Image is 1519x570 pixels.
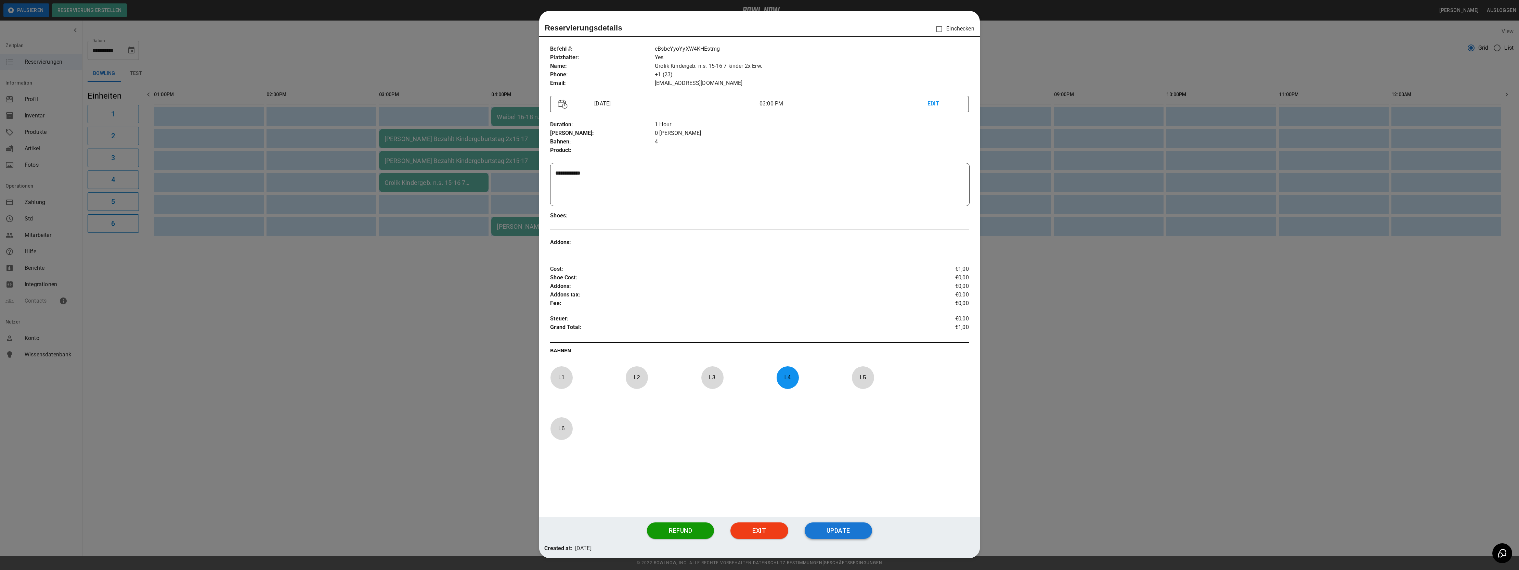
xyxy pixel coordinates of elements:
[655,138,969,146] p: 4
[545,22,622,34] p: Reservierungsdetails
[647,522,714,539] button: Refund
[899,265,969,274] p: €1,00
[592,100,759,108] p: [DATE]
[852,369,874,385] p: L 5
[927,100,961,108] p: EDIT
[655,53,969,62] p: Yes
[550,315,899,323] p: Steuer :
[550,146,655,155] p: Product :
[550,138,655,146] p: Bahnen :
[805,522,872,539] button: Update
[899,291,969,299] p: €0,00
[655,71,969,79] p: +1 (23)
[932,22,974,36] p: Einchecken
[899,315,969,323] p: €0,00
[899,282,969,291] p: €0,00
[655,45,969,53] p: eBsbeYyoYyXW4KHEstmg
[575,544,592,553] p: [DATE]
[550,45,655,53] p: Befehl # :
[550,299,899,308] p: Fee :
[550,420,573,436] p: L 6
[899,323,969,333] p: €1,00
[550,62,655,71] p: Name :
[550,282,899,291] p: Addons :
[655,129,969,138] p: 0 [PERSON_NAME]
[730,522,788,539] button: Exit
[550,79,655,88] p: Email :
[899,299,969,308] p: €0,00
[776,369,799,385] p: L 4
[625,369,648,385] p: L 2
[899,274,969,282] p: €0,00
[550,71,655,79] p: Phone :
[550,121,655,129] p: Duration :
[550,274,899,282] p: Shoe Cost :
[550,238,655,247] p: Addons :
[655,62,969,71] p: Grolik Kindergeb. n.s. 15-16 7 kinder 2x Erw.
[558,100,568,109] img: Vector
[550,323,899,333] p: Grand Total :
[550,129,655,138] p: [PERSON_NAME] :
[655,79,969,88] p: [EMAIL_ADDRESS][DOMAIN_NAME]
[550,53,655,62] p: Platzhalter :
[550,212,655,220] p: Shoes :
[550,347,969,357] p: BAHNEN
[550,369,573,385] p: L 1
[550,265,899,274] p: Cost :
[544,544,572,553] p: Created at:
[550,291,899,299] p: Addons tax :
[655,121,969,129] p: 1 Hour
[759,100,927,108] p: 03:00 PM
[701,369,724,385] p: L 3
